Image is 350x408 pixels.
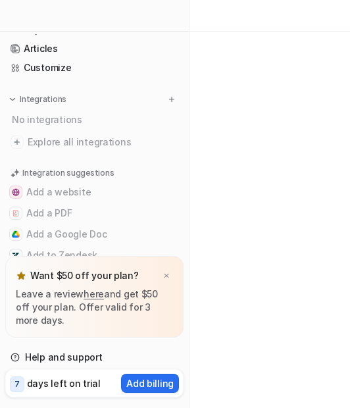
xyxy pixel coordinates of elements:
[162,272,170,280] img: x
[167,95,176,104] img: menu_add.svg
[16,288,173,327] p: Leave a review and get $50 off your plan. Offer valid for 3 more days.
[8,95,17,104] img: expand menu
[5,39,184,58] a: Articles
[5,224,184,245] button: Add a Google DocAdd a Google Doc
[14,378,20,390] p: 7
[28,132,178,153] span: Explore all integrations
[12,251,20,259] img: Add to Zendesk
[12,209,20,217] img: Add a PDF
[5,245,184,266] button: Add to ZendeskAdd to Zendesk
[20,94,66,105] p: Integrations
[5,93,70,106] button: Integrations
[12,188,20,196] img: Add a website
[84,288,104,299] a: here
[8,109,184,130] div: No integrations
[27,376,101,390] p: days left on trial
[22,167,114,179] p: Integration suggestions
[12,230,20,238] img: Add a Google Doc
[30,269,139,282] p: Want $50 off your plan?
[5,133,184,151] a: Explore all integrations
[16,270,26,281] img: star
[5,348,184,367] a: Help and support
[121,374,179,393] button: Add billing
[5,203,184,224] button: Add a PDFAdd a PDF
[5,59,184,77] a: Customize
[126,376,174,390] p: Add billing
[5,182,184,203] button: Add a websiteAdd a website
[11,136,24,149] img: explore all integrations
